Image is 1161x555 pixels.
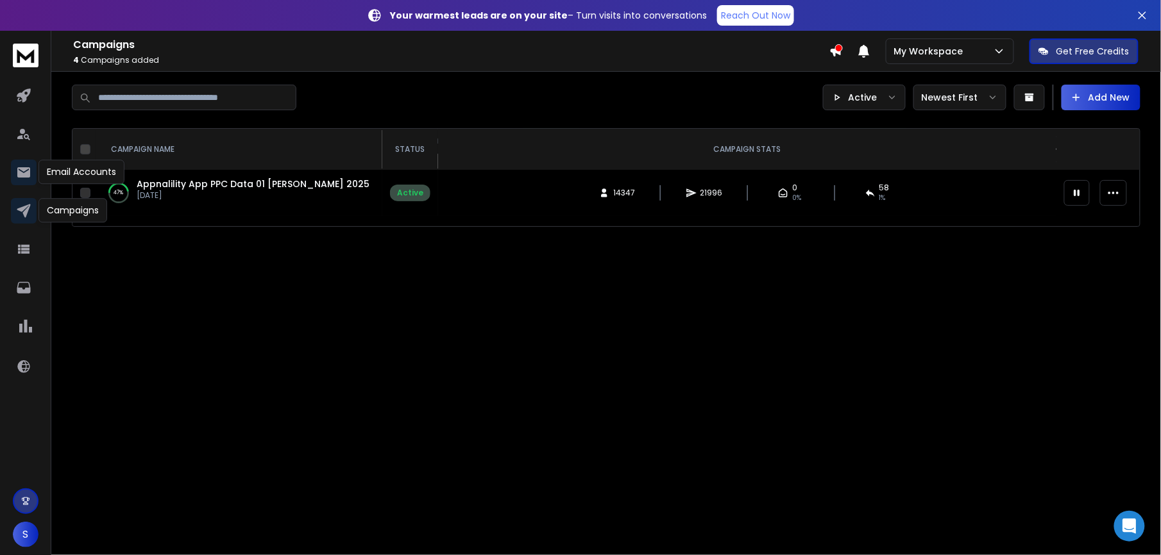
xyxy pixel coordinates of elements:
span: 14347 [613,188,635,198]
div: Active [397,188,423,198]
button: Add New [1062,85,1140,110]
p: 47 % [114,186,124,199]
span: 0% [792,193,801,203]
strong: Your warmest leads are on your site [390,9,568,22]
div: Email Accounts [38,160,124,184]
span: 0 [792,183,797,193]
p: My Workspace [894,45,969,58]
th: STATUS [382,129,438,170]
p: [DATE] [137,190,369,201]
th: CAMPAIGN STATS [438,129,1056,170]
p: Reach Out Now [721,9,790,22]
button: S [13,522,38,547]
span: 4 [73,54,79,65]
div: Open Intercom Messenger [1114,511,1145,542]
td: 47%Appnalility App PPC Data 01 [PERSON_NAME] 2025[DATE] [96,170,382,216]
span: 1 % [879,193,886,203]
th: CAMPAIGN NAME [96,129,382,170]
div: Campaigns [38,198,107,222]
p: Get Free Credits [1056,45,1130,58]
img: logo [13,44,38,67]
p: – Turn visits into conversations [390,9,707,22]
span: 21996 [700,188,723,198]
a: Reach Out Now [717,5,794,26]
p: Campaigns added [73,55,829,65]
button: Get Free Credits [1030,38,1139,64]
h1: Campaigns [73,37,829,53]
span: 58 [879,183,890,193]
p: Active [848,91,877,104]
a: Appnalility App PPC Data 01 [PERSON_NAME] 2025 [137,178,369,190]
button: Newest First [913,85,1006,110]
